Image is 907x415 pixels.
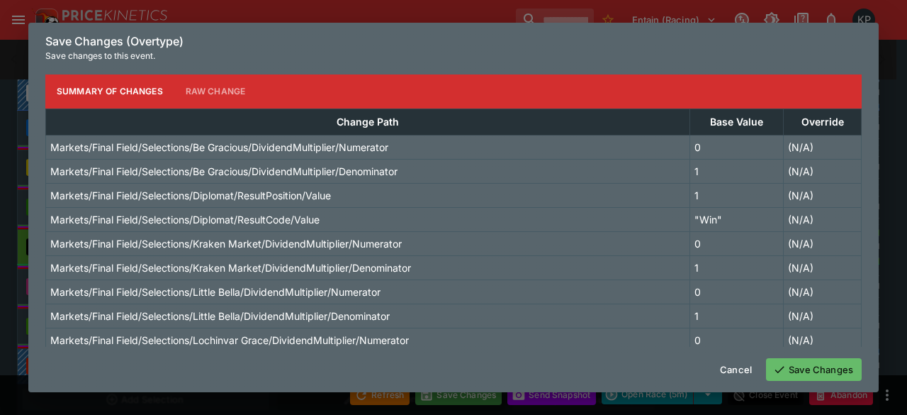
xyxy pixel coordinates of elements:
[50,212,320,227] p: Markets/Final Field/Selections/Diplomat/ResultCode/Value
[690,304,784,328] td: 1
[690,255,784,280] td: 1
[690,109,784,135] th: Base Value
[50,140,388,155] p: Markets/Final Field/Selections/Be Gracious/DividendMultiplier/Numerator
[784,328,862,352] td: (N/A)
[690,135,784,159] td: 0
[784,231,862,255] td: (N/A)
[690,183,784,207] td: 1
[690,207,784,231] td: "Win"
[784,183,862,207] td: (N/A)
[784,280,862,304] td: (N/A)
[45,49,862,63] p: Save changes to this event.
[174,74,257,109] button: Raw Change
[766,358,862,381] button: Save Changes
[45,34,862,49] h6: Save Changes (Overtype)
[784,207,862,231] td: (N/A)
[784,109,862,135] th: Override
[45,74,174,109] button: Summary of Changes
[784,159,862,183] td: (N/A)
[690,159,784,183] td: 1
[711,358,760,381] button: Cancel
[690,328,784,352] td: 0
[690,280,784,304] td: 0
[50,309,390,323] p: Markets/Final Field/Selections/Little Bella/DividendMultiplier/Denominator
[50,333,409,348] p: Markets/Final Field/Selections/Lochinvar Grace/DividendMultiplier/Numerator
[50,164,398,179] p: Markets/Final Field/Selections/Be Gracious/DividendMultiplier/Denominator
[50,284,381,299] p: Markets/Final Field/Selections/Little Bella/DividendMultiplier/Numerator
[50,236,402,251] p: Markets/Final Field/Selections/Kraken Market/DividendMultiplier/Numerator
[46,109,690,135] th: Change Path
[784,255,862,280] td: (N/A)
[784,135,862,159] td: (N/A)
[50,188,331,203] p: Markets/Final Field/Selections/Diplomat/ResultPosition/Value
[690,231,784,255] td: 0
[784,304,862,328] td: (N/A)
[50,260,411,275] p: Markets/Final Field/Selections/Kraken Market/DividendMultiplier/Denominator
